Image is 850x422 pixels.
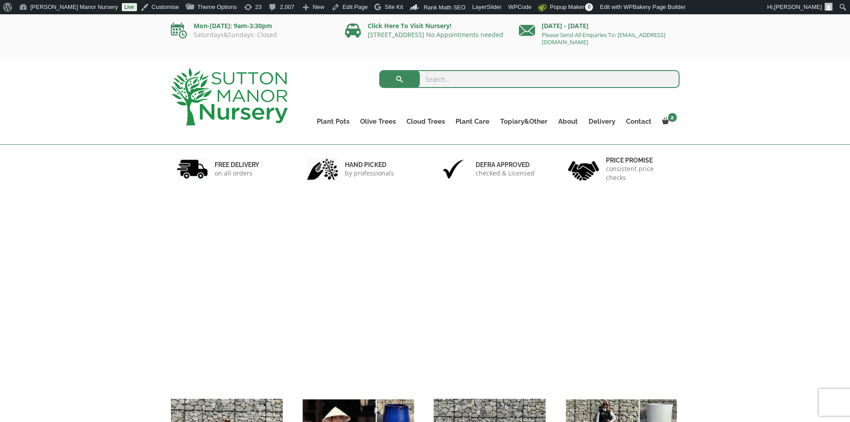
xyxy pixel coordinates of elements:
[583,115,621,128] a: Delivery
[171,31,332,38] p: Saturdays&Sundays: Closed
[606,164,674,182] p: consistent price checks
[423,4,465,11] span: Rank Math SEO
[476,169,535,178] p: checked & Licensed
[355,115,401,128] a: Olive Trees
[171,21,332,31] p: Mon-[DATE]: 9am-3:30pm
[401,115,450,128] a: Cloud Trees
[657,115,680,128] a: 2
[171,68,288,125] img: logo
[379,70,680,88] input: Search...
[606,156,674,164] h6: Price promise
[215,161,259,169] h6: FREE DELIVERY
[215,169,259,178] p: on all orders
[476,161,535,169] h6: Defra approved
[345,161,394,169] h6: hand picked
[122,3,137,11] a: Live
[495,115,553,128] a: Topiary&Other
[585,3,593,11] span: 0
[774,4,822,10] span: [PERSON_NAME]
[542,31,665,46] a: Please Send All Enquiries To: [EMAIL_ADDRESS][DOMAIN_NAME]
[621,115,657,128] a: Contact
[307,158,338,180] img: 2.jpg
[568,155,599,183] img: 4.jpg
[553,115,583,128] a: About
[385,4,403,10] span: Site Kit
[177,158,208,180] img: 1.jpg
[368,21,452,30] a: Click Here To Visit Nursery!
[668,113,677,122] span: 2
[311,115,355,128] a: Plant Pots
[438,158,469,180] img: 3.jpg
[345,169,394,178] p: by professionals
[519,21,680,31] p: [DATE] - [DATE]
[450,115,495,128] a: Plant Care
[368,30,503,39] a: [STREET_ADDRESS] No Appointments needed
